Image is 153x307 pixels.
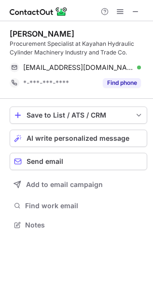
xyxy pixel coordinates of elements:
[10,153,147,170] button: Send email
[103,78,141,88] button: Reveal Button
[10,176,147,193] button: Add to email campaign
[23,63,134,72] span: [EMAIL_ADDRESS][DOMAIN_NAME]
[10,40,147,57] div: Procurement Specialist at Kayahan Hydraulic Cylinder Machinery Industry and Trade Co.
[10,107,147,124] button: save-profile-one-click
[25,221,143,229] span: Notes
[10,130,147,147] button: AI write personalized message
[10,29,74,39] div: [PERSON_NAME]
[27,134,129,142] span: AI write personalized message
[10,199,147,213] button: Find work email
[10,6,68,17] img: ContactOut v5.3.10
[25,201,143,210] span: Find work email
[10,218,147,232] button: Notes
[26,181,103,188] span: Add to email campaign
[27,158,63,165] span: Send email
[27,111,130,119] div: Save to List / ATS / CRM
